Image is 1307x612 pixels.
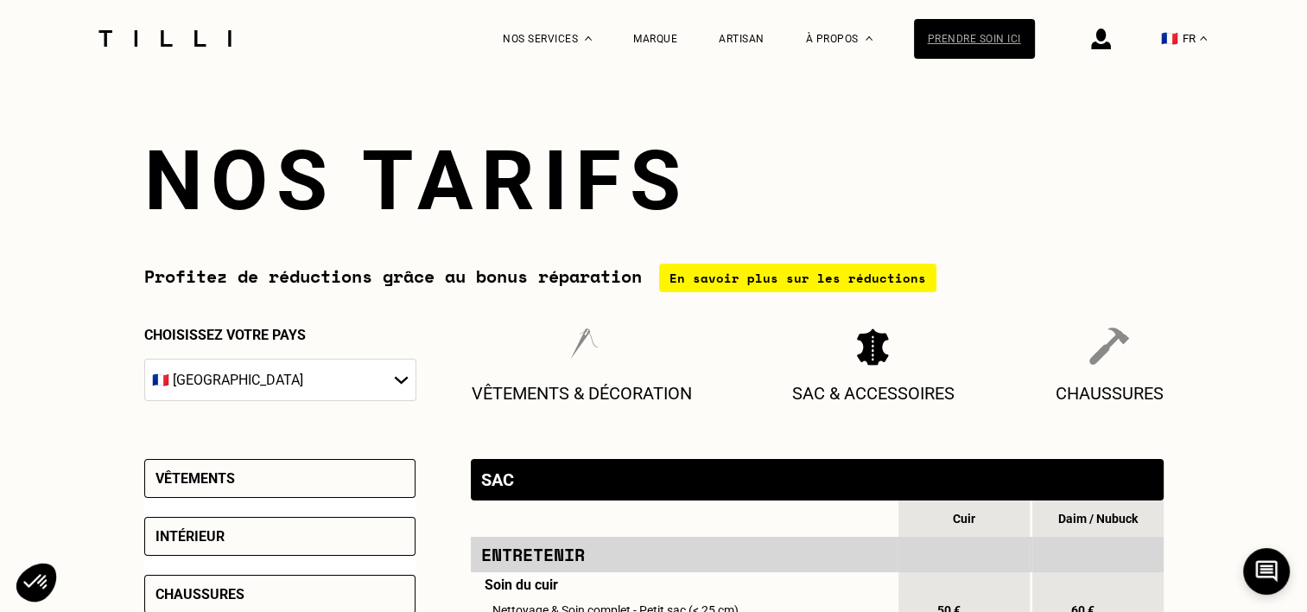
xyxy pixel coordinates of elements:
[1056,383,1164,404] p: Chaussures
[719,33,765,45] a: Artisan
[144,264,1164,292] div: Profitez de réductions grâce au bonus réparation
[1089,327,1129,366] img: Chaussures
[155,470,235,487] div: Vêtements
[866,36,872,41] img: Menu déroulant à propos
[898,500,1030,537] th: Cuir
[1200,36,1207,41] img: menu déroulant
[1161,30,1178,47] span: 🇫🇷
[562,327,601,366] img: Vêtements & décoration
[471,572,896,597] td: Soin du cuir
[914,19,1035,59] a: Prendre soin ici
[92,30,238,47] img: Logo du service de couturière Tilli
[155,586,244,602] div: Chaussures
[481,469,514,490] div: Sac
[659,264,936,292] div: En savoir plus sur les réductions
[792,383,955,404] p: Sac & Accessoires
[155,528,225,545] div: Intérieur
[1091,29,1111,49] img: icône connexion
[856,327,890,366] img: Sac & Accessoires
[472,383,692,404] p: Vêtements & décoration
[1032,500,1164,537] th: Daim / Nubuck
[481,542,885,567] div: Entretenir
[633,33,677,45] a: Marque
[144,132,1164,229] h1: Nos tarifs
[144,327,416,343] p: Choisissez votre pays
[585,36,592,41] img: Menu déroulant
